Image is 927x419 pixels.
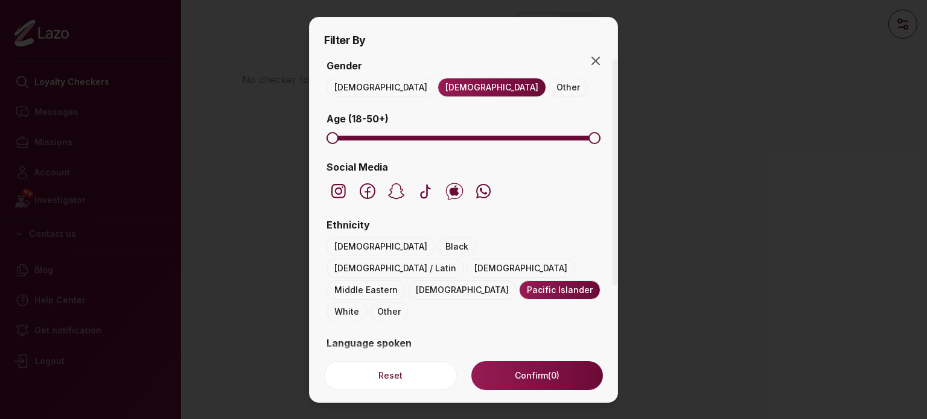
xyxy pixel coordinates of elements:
h2: Filter By [310,32,617,49]
label: Age [324,112,603,126]
button: Other [369,302,409,321]
button: [DEMOGRAPHIC_DATA] [408,280,517,300]
label: Language spoken [324,336,603,350]
label: Gender [324,58,603,73]
button: White [327,302,367,321]
button: Middle Eastern [327,280,406,300]
span: ( 18 - 50 +) [348,113,389,125]
span: Maximum [588,132,600,144]
span: Minimum [327,132,339,144]
label: Ethnicity [324,218,603,232]
button: Reset [324,361,457,390]
button: [DEMOGRAPHIC_DATA] [438,78,546,97]
button: [DEMOGRAPHIC_DATA] [327,78,435,97]
button: [DEMOGRAPHIC_DATA] / Latin [327,259,464,278]
button: [DEMOGRAPHIC_DATA] [327,237,435,256]
button: Black [438,237,476,256]
label: Social Media [324,160,603,174]
button: Pacific Islander [519,280,600,300]
button: [DEMOGRAPHIC_DATA] [467,259,575,278]
button: Confirm(0) [471,361,603,390]
button: Other [549,78,588,97]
